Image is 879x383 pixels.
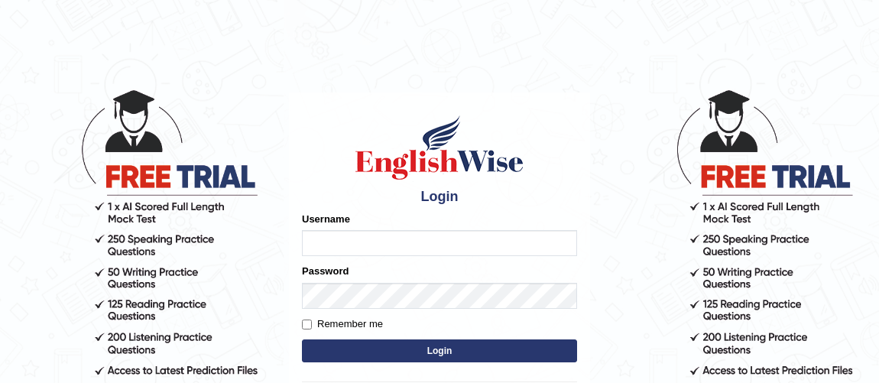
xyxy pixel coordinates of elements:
[302,339,577,362] button: Login
[302,190,577,205] h4: Login
[302,316,383,332] label: Remember me
[352,113,527,182] img: Logo of English Wise sign in for intelligent practice with AI
[302,264,349,278] label: Password
[302,320,312,329] input: Remember me
[302,212,350,226] label: Username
